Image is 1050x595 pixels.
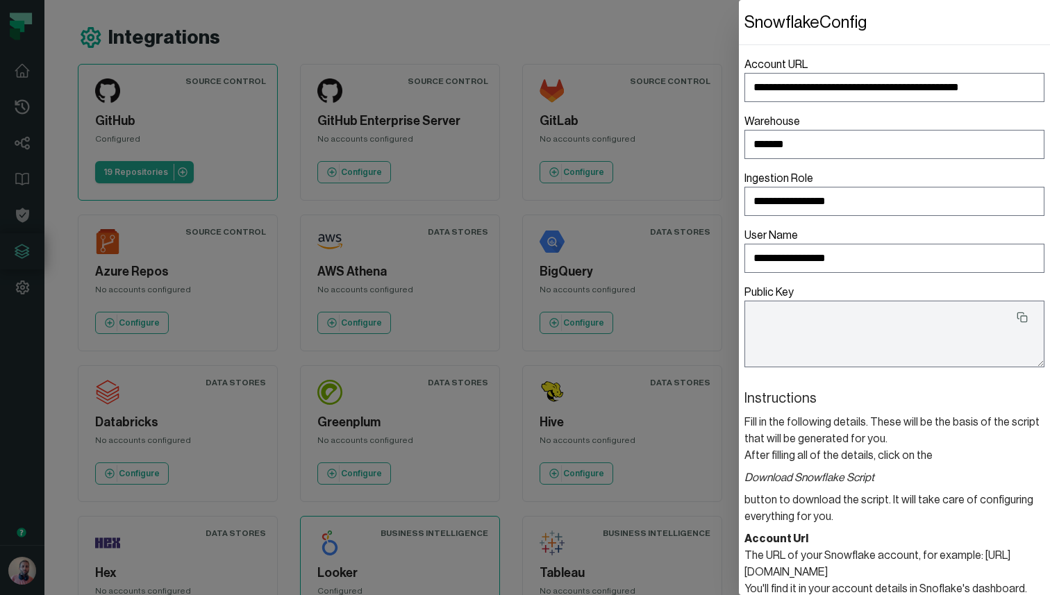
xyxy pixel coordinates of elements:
[744,56,1044,102] label: Account URL
[744,389,1044,408] header: Instructions
[744,73,1044,102] input: Account URL
[744,469,1044,486] i: Download Snowflake Script
[744,244,1044,273] input: User Name
[744,301,1044,367] textarea: Public Key
[744,113,1044,159] label: Warehouse
[744,187,1044,216] input: Ingestion Role
[744,530,1044,547] header: Account Url
[1011,306,1033,328] button: Public Key
[744,284,1044,372] label: Public Key
[744,130,1044,159] input: Warehouse
[744,170,1044,216] label: Ingestion Role
[744,227,1044,273] label: User Name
